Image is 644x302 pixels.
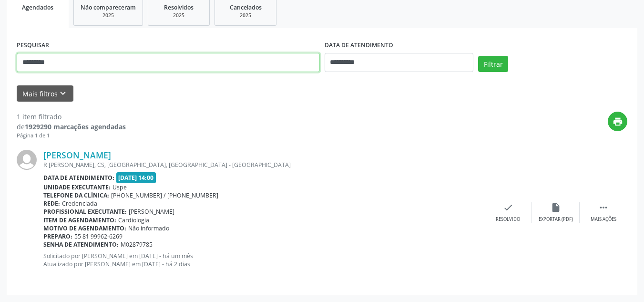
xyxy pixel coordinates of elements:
[325,38,393,53] label: DATA DE ATENDIMENTO
[43,252,484,268] p: Solicitado por [PERSON_NAME] em [DATE] - há um mês Atualizado por [PERSON_NAME] em [DATE] - há 2 ...
[43,183,111,191] b: Unidade executante:
[118,216,149,224] span: Cardiologia
[591,216,616,223] div: Mais ações
[43,240,119,249] b: Senha de atendimento:
[608,112,627,131] button: print
[598,202,609,213] i: 
[43,161,484,169] div: R [PERSON_NAME], CS, [GEOGRAPHIC_DATA], [GEOGRAPHIC_DATA] - [GEOGRAPHIC_DATA]
[25,122,126,131] strong: 1929290 marcações agendadas
[128,224,169,232] span: Não informado
[43,199,60,208] b: Rede:
[112,183,127,191] span: Uspe
[551,202,561,213] i: insert_drive_file
[116,172,156,183] span: [DATE] 14:00
[17,122,126,132] div: de
[81,12,136,19] div: 2025
[17,112,126,122] div: 1 item filtrado
[155,12,203,19] div: 2025
[111,191,218,199] span: [PHONE_NUMBER] / [PHONE_NUMBER]
[22,3,53,11] span: Agendados
[222,12,269,19] div: 2025
[17,38,49,53] label: PESQUISAR
[496,216,520,223] div: Resolvido
[539,216,573,223] div: Exportar (PDF)
[503,202,513,213] i: check
[164,3,194,11] span: Resolvidos
[129,208,174,216] span: [PERSON_NAME]
[81,3,136,11] span: Não compareceram
[62,199,97,208] span: Credenciada
[17,150,37,170] img: img
[58,88,68,99] i: keyboard_arrow_down
[74,232,123,240] span: 55 81 99962-6269
[121,240,153,249] span: M02879785
[43,191,109,199] b: Telefone da clínica:
[43,224,126,232] b: Motivo de agendamento:
[17,132,126,140] div: Página 1 de 1
[478,56,508,72] button: Filtrar
[43,150,111,160] a: [PERSON_NAME]
[43,232,72,240] b: Preparo:
[43,174,114,182] b: Data de atendimento:
[17,85,73,102] button: Mais filtroskeyboard_arrow_down
[43,208,127,216] b: Profissional executante:
[613,116,623,127] i: print
[43,216,116,224] b: Item de agendamento:
[230,3,262,11] span: Cancelados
